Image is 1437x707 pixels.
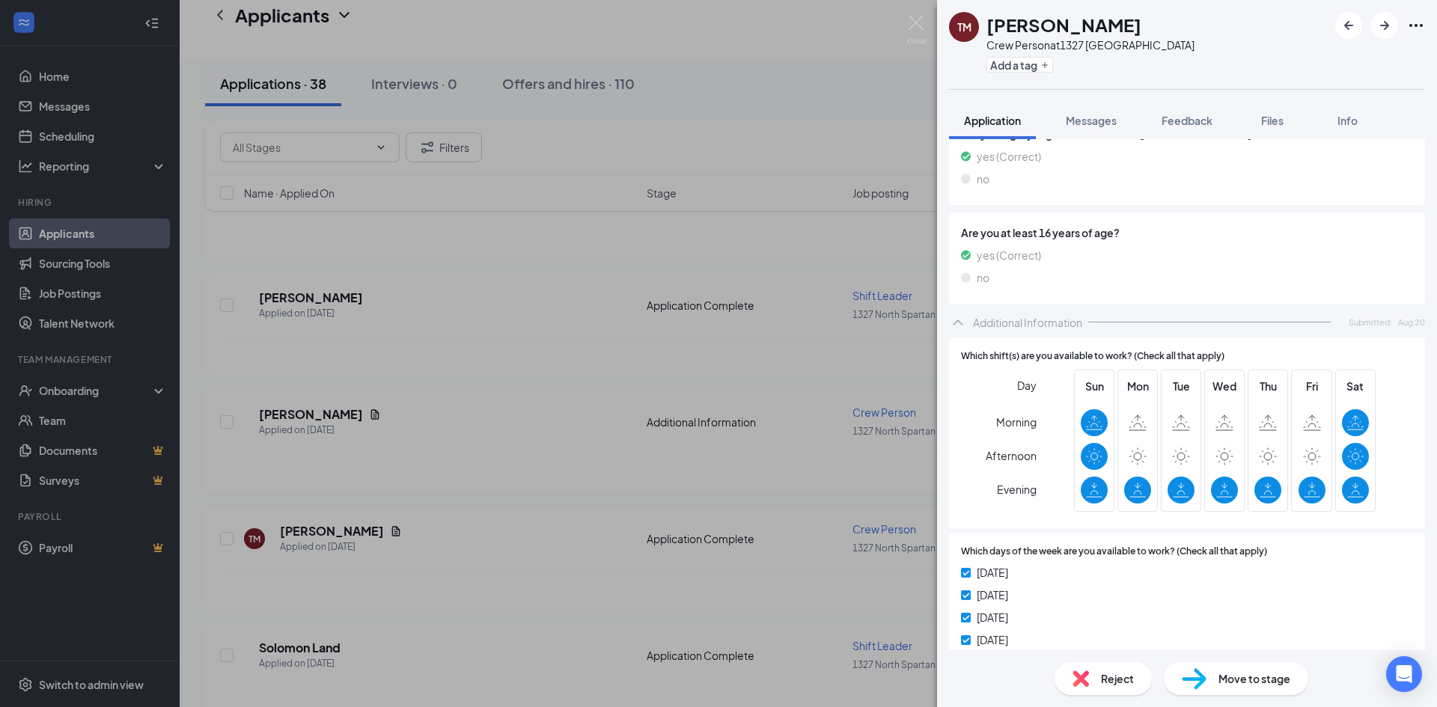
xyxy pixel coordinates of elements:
span: no [977,171,989,187]
div: Open Intercom Messenger [1386,656,1422,692]
button: ArrowLeftNew [1335,12,1362,39]
span: [DATE] [977,564,1008,581]
span: [DATE] [977,609,1008,625]
svg: ArrowRight [1376,16,1394,34]
svg: ChevronUp [949,313,967,331]
svg: ArrowLeftNew [1340,16,1358,34]
button: PlusAdd a tag [986,57,1053,73]
span: yes (Correct) [977,247,1041,263]
span: Evening [997,476,1037,503]
span: Messages [1066,114,1117,127]
div: TM [957,19,971,34]
h1: [PERSON_NAME] [986,12,1141,37]
span: Tue [1168,378,1195,394]
span: Which days of the week are you available to work? (Check all that apply) [961,545,1267,559]
svg: Ellipses [1407,16,1425,34]
button: ArrowRight [1371,12,1398,39]
div: Crew Person at 1327 [GEOGRAPHIC_DATA] [986,37,1195,52]
span: Which shift(s) are you available to work? (Check all that apply) [961,349,1224,364]
span: no [977,269,989,286]
span: Reject [1101,670,1134,687]
span: Feedback [1162,114,1212,127]
span: Move to stage [1218,670,1290,687]
div: Additional Information [973,315,1082,330]
span: Fri [1299,378,1325,394]
span: Thu [1254,378,1281,394]
span: Sun [1081,378,1108,394]
span: Morning [996,408,1037,435]
span: [DATE] [977,631,1008,648]
span: Files [1261,114,1284,127]
span: Sat [1342,378,1369,394]
span: Mon [1124,378,1151,394]
span: Aug 20 [1398,316,1425,328]
span: Wed [1211,378,1238,394]
span: Are you at least 16 years of age? [961,224,1413,241]
span: Submitted: [1349,316,1392,328]
span: Afternoon [986,442,1037,469]
span: Info [1337,114,1358,127]
span: Application [964,114,1021,127]
span: yes (Correct) [977,148,1041,165]
span: [DATE] [977,587,1008,603]
svg: Plus [1040,61,1049,70]
span: Day [1017,377,1037,394]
